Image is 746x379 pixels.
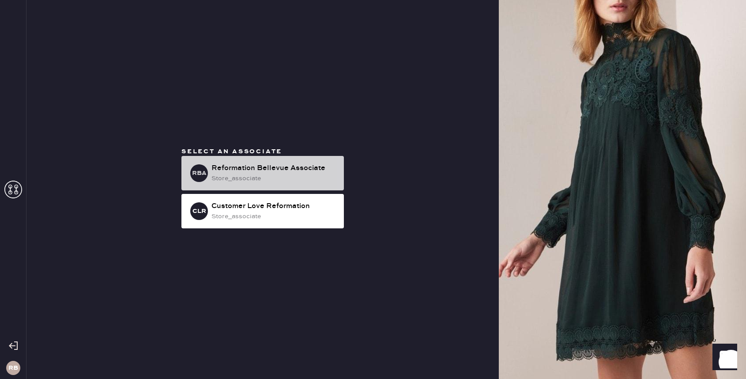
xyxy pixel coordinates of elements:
[211,212,337,221] div: store_associate
[8,365,18,371] h3: RB
[211,163,337,174] div: Reformation Bellevue Associate
[192,208,206,214] h3: CLR
[192,170,207,176] h3: RBA
[704,339,742,377] iframe: Front Chat
[211,201,337,212] div: Customer Love Reformation
[211,174,337,183] div: store_associate
[181,148,282,155] span: Select an associate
